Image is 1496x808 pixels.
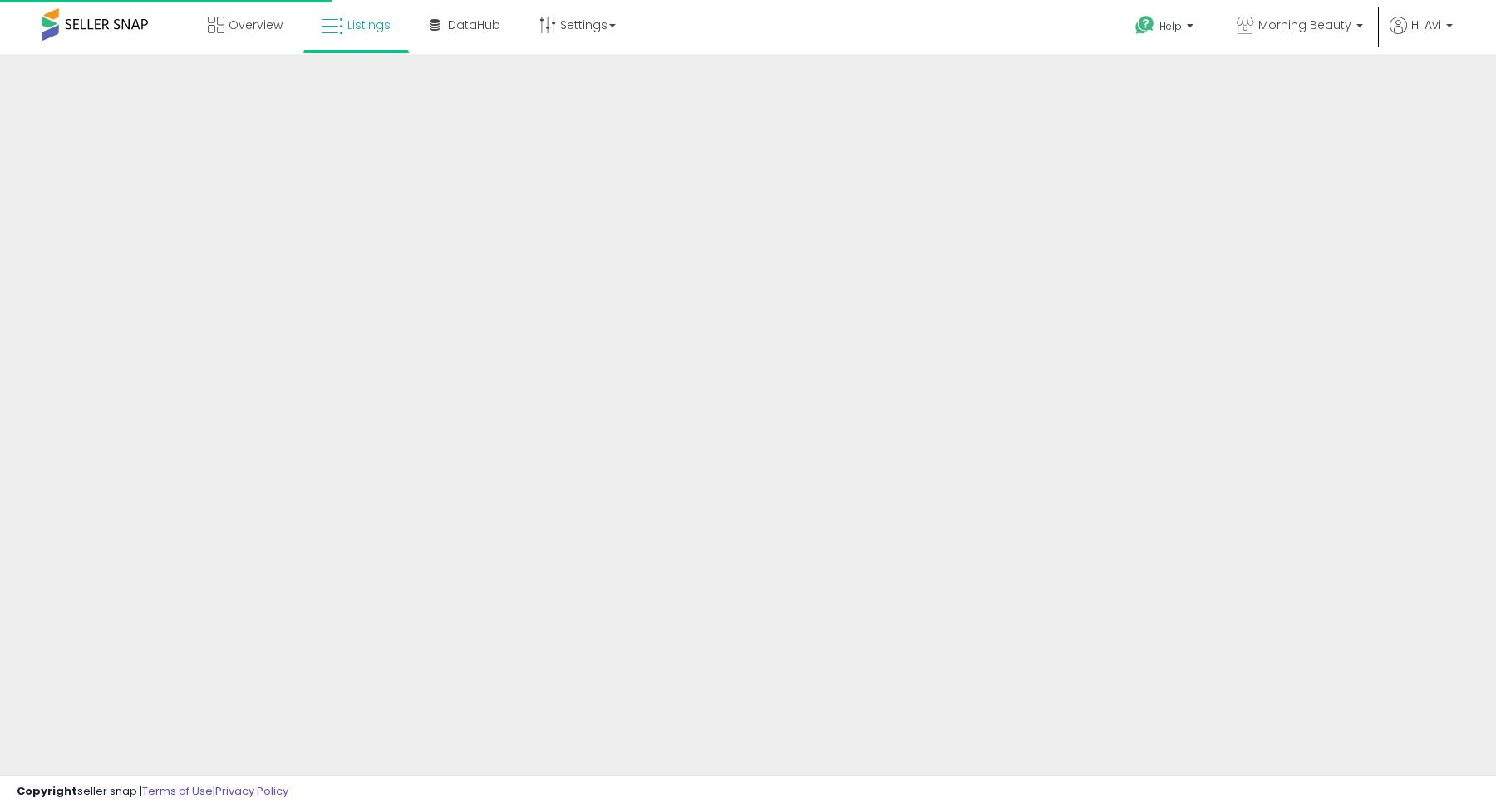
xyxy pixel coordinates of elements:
[448,17,500,33] span: DataHub
[1122,2,1210,54] a: Help
[1390,17,1453,54] a: Hi Avi
[229,17,283,33] span: Overview
[1159,19,1182,33] span: Help
[1411,17,1441,33] span: Hi Avi
[1258,17,1351,33] span: Morning Beauty
[1134,15,1155,36] i: Get Help
[347,17,391,33] span: Listings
